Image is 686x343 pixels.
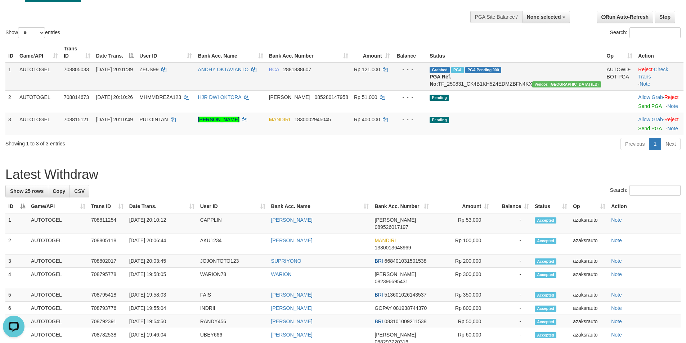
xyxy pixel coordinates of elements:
[661,138,681,150] a: Next
[5,90,17,113] td: 2
[430,74,451,87] b: PGA Ref. No:
[5,234,28,254] td: 2
[28,302,88,315] td: AUTOTOGEL
[269,94,310,100] span: [PERSON_NAME]
[396,116,424,123] div: - - -
[96,67,133,72] span: [DATE] 20:01:39
[570,268,608,288] td: azaksrauto
[375,271,416,277] span: [PERSON_NAME]
[88,200,126,213] th: Trans ID: activate to sort column ascending
[28,315,88,328] td: AUTOTOGEL
[88,234,126,254] td: 708805118
[427,42,604,63] th: Status
[198,94,241,100] a: HJR DWI OKTORA
[385,292,427,298] span: Copy 513601026143537 to clipboard
[608,200,681,213] th: Action
[266,42,351,63] th: Bank Acc. Number: activate to sort column ascending
[271,319,313,324] a: [PERSON_NAME]
[492,234,532,254] td: -
[197,268,268,288] td: WARION78
[88,254,126,268] td: 708802017
[64,94,89,100] span: 708814673
[351,42,393,63] th: Amount: activate to sort column ascending
[61,42,93,63] th: Trans ID: activate to sort column ascending
[611,292,622,298] a: Note
[375,217,416,223] span: [PERSON_NAME]
[432,200,492,213] th: Amount: activate to sort column ascending
[53,188,65,194] span: Copy
[74,188,85,194] span: CSV
[5,254,28,268] td: 3
[5,63,17,91] td: 1
[451,67,464,73] span: Marked by azaksrauto
[88,268,126,288] td: 708795778
[197,213,268,234] td: CAPPLIN
[396,66,424,73] div: - - -
[88,288,126,302] td: 708795418
[28,254,88,268] td: AUTOTOGEL
[535,272,556,278] span: Accepted
[635,90,683,113] td: ·
[375,258,383,264] span: BRI
[3,3,24,24] button: Open LiveChat chat widget
[5,167,681,182] h1: Latest Withdraw
[664,117,679,122] a: Reject
[17,63,61,91] td: AUTOTOGEL
[139,67,158,72] span: ZEUS99
[620,138,649,150] a: Previous
[604,42,636,63] th: Op: activate to sort column ascending
[492,200,532,213] th: Balance: activate to sort column ascending
[396,94,424,101] div: - - -
[535,332,556,338] span: Accepted
[126,268,197,288] td: [DATE] 19:58:05
[372,200,432,213] th: Bank Acc. Number: activate to sort column ascending
[638,94,663,100] a: Allow Grab
[64,117,89,122] span: 708815121
[611,332,622,338] a: Note
[535,217,556,224] span: Accepted
[271,217,313,223] a: [PERSON_NAME]
[427,63,604,91] td: TF_250831_CK4B1KH5Z4EDMZBFN4KX
[432,315,492,328] td: Rp 50,000
[664,94,679,100] a: Reject
[465,67,501,73] span: PGA Pending
[655,11,675,23] a: Stop
[535,238,556,244] span: Accepted
[610,185,681,196] label: Search:
[5,288,28,302] td: 5
[393,42,427,63] th: Balance
[570,234,608,254] td: azaksrauto
[139,94,181,100] span: MHMMDREZA123
[375,332,416,338] span: [PERSON_NAME]
[492,213,532,234] td: -
[375,224,408,230] span: Copy 089526017197 to clipboard
[126,302,197,315] td: [DATE] 19:55:04
[611,217,622,223] a: Note
[294,117,331,122] span: Copy 1830002945045 to clipboard
[432,288,492,302] td: Rp 350,000
[570,254,608,268] td: azaksrauto
[432,268,492,288] td: Rp 300,000
[5,302,28,315] td: 6
[197,315,268,328] td: RANDY456
[432,213,492,234] td: Rp 53,000
[470,11,522,23] div: PGA Site Balance /
[5,27,60,38] label: Show entries
[17,42,61,63] th: Game/API: activate to sort column ascending
[375,245,411,251] span: Copy 1330013648969 to clipboard
[136,42,195,63] th: User ID: activate to sort column ascending
[197,302,268,315] td: INDRII
[638,94,664,100] span: ·
[640,81,650,87] a: Note
[432,254,492,268] td: Rp 200,000
[195,42,266,63] th: Bank Acc. Name: activate to sort column ascending
[10,188,44,194] span: Show 25 rows
[18,27,45,38] select: Showentries
[28,288,88,302] td: AUTOTOGEL
[430,117,449,123] span: Pending
[635,42,683,63] th: Action
[611,238,622,243] a: Note
[570,302,608,315] td: azaksrauto
[535,319,556,325] span: Accepted
[28,213,88,234] td: AUTOTOGEL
